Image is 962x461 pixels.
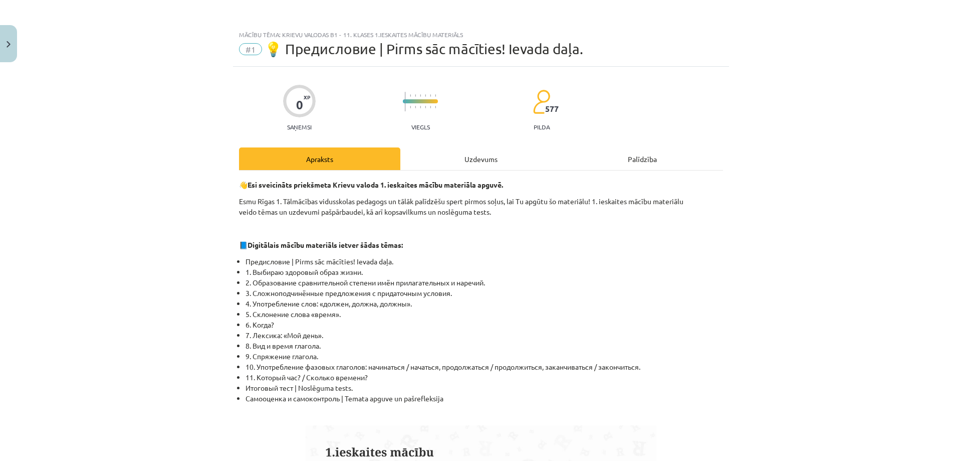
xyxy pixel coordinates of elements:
[562,147,723,170] div: Palīdzība
[246,362,723,372] li: 10. Употребление фазовых глаголов: начинаться / начаться, продолжаться / продолжиться, заканчиват...
[246,330,723,341] li: 7. Лексика: «Мой день».
[239,196,723,217] p: Esmu Rīgas 1. Tālmācības vidusskolas pedagogs un tālāk palīdzēšu spert pirmos soļus, lai Tu apgūt...
[248,180,503,189] strong: Esi sveicināts priekšmeta Krievu valoda 1. ieskaites mācību materiāla apguvē.
[400,147,562,170] div: Uzdevums
[415,106,416,108] img: icon-short-line-57e1e144782c952c97e751825c79c345078a6d821885a25fce030b3d8c18986b.svg
[410,94,411,97] img: icon-short-line-57e1e144782c952c97e751825c79c345078a6d821885a25fce030b3d8c18986b.svg
[246,320,723,330] li: 6. Когда?
[246,298,723,309] li: 4. Употребление слов: «должен, должна, должны».
[425,106,426,108] img: icon-short-line-57e1e144782c952c97e751825c79c345078a6d821885a25fce030b3d8c18986b.svg
[425,94,426,97] img: icon-short-line-57e1e144782c952c97e751825c79c345078a6d821885a25fce030b3d8c18986b.svg
[246,351,723,362] li: 9. Спряжение глагола.
[420,106,421,108] img: icon-short-line-57e1e144782c952c97e751825c79c345078a6d821885a25fce030b3d8c18986b.svg
[246,372,723,383] li: 11. Который час? / Сколько времени?
[239,147,400,170] div: Apraksts
[435,94,436,97] img: icon-short-line-57e1e144782c952c97e751825c79c345078a6d821885a25fce030b3d8c18986b.svg
[265,41,583,57] span: 💡 Предисловие | Pirms sāc mācīties! Ievada daļa.
[246,288,723,298] li: 3. Сложноподчинённые предложения с придаточным условия.
[430,106,431,108] img: icon-short-line-57e1e144782c952c97e751825c79c345078a6d821885a25fce030b3d8c18986b.svg
[411,123,430,130] p: Viegls
[296,98,303,112] div: 0
[246,267,723,277] li: 1. Выбираю здоровый образ жизни.
[246,393,723,404] li: Самооценка и самоконтроль | Temata apguve un pašrefleksija
[246,277,723,288] li: 2. Образование сравнительной степени имён прилагательных и наречий.
[405,92,406,111] img: icon-long-line-d9ea69661e0d244f92f715978eff75569469978d946b2353a9bb055b3ed8787d.svg
[534,123,550,130] p: pilda
[248,240,403,249] strong: Digitālais mācību materiāls ietver šādas tēmas:
[246,341,723,351] li: 8. Вид и время глагола.
[410,106,411,108] img: icon-short-line-57e1e144782c952c97e751825c79c345078a6d821885a25fce030b3d8c18986b.svg
[304,94,310,100] span: XP
[239,43,262,55] span: #1
[420,94,421,97] img: icon-short-line-57e1e144782c952c97e751825c79c345078a6d821885a25fce030b3d8c18986b.svg
[7,41,11,48] img: icon-close-lesson-0947bae3869378f0d4975bcd49f059093ad1ed9edebbc8119c70593378902aed.svg
[246,256,723,267] li: Предисловие | Pirms sāc mācīties! Ievada daļa.
[246,309,723,320] li: 5. Склонение слова «время».
[246,383,723,393] li: Итоговый тест | Noslēguma tests.
[239,31,723,38] div: Mācību tēma: Krievu valodas b1 - 11. klases 1.ieskaites mācību materiāls
[435,106,436,108] img: icon-short-line-57e1e144782c952c97e751825c79c345078a6d821885a25fce030b3d8c18986b.svg
[415,94,416,97] img: icon-short-line-57e1e144782c952c97e751825c79c345078a6d821885a25fce030b3d8c18986b.svg
[239,240,723,250] p: 📘
[239,180,723,190] p: 👋
[533,89,550,114] img: students-c634bb4e5e11cddfef0936a35e636f08e4e9abd3cc4e673bd6f9a4125e45ecb1.svg
[545,104,559,113] span: 577
[430,94,431,97] img: icon-short-line-57e1e144782c952c97e751825c79c345078a6d821885a25fce030b3d8c18986b.svg
[283,123,316,130] p: Saņemsi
